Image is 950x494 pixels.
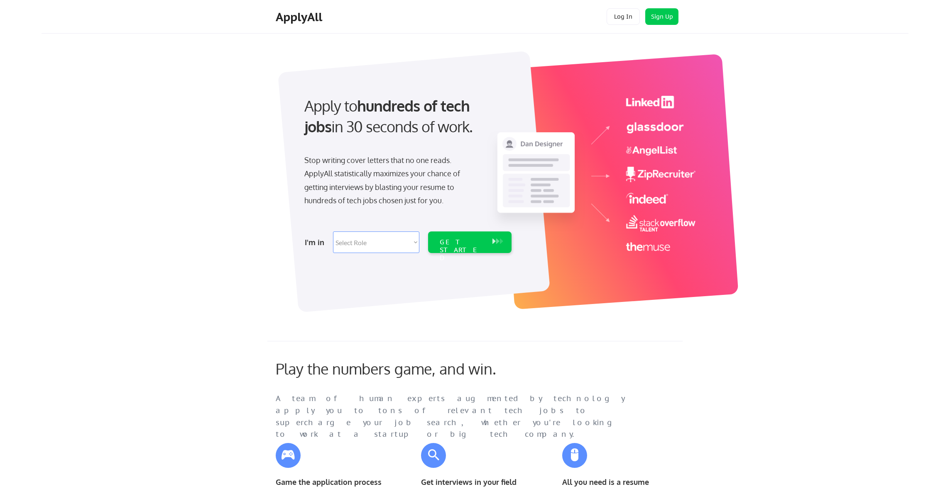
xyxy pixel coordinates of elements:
div: Play the numbers game, and win. [276,360,533,377]
button: Log In [607,8,640,25]
div: Apply to in 30 seconds of work. [304,95,508,137]
div: Get interviews in your field [421,476,533,488]
div: I'm in [305,236,328,249]
div: ApplyAll [276,10,325,24]
strong: hundreds of tech jobs [304,96,473,136]
div: A team of human experts augmented by technology apply you to tons of relevant tech jobs to superc... [276,393,641,440]
div: Game the application process [276,476,388,488]
div: GET STARTED [440,238,484,262]
div: Stop writing cover letters that no one reads. ApplyAll statistically maximizes your chance of get... [304,153,475,207]
button: Sign Up [645,8,678,25]
div: All you need is a resume [562,476,674,488]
